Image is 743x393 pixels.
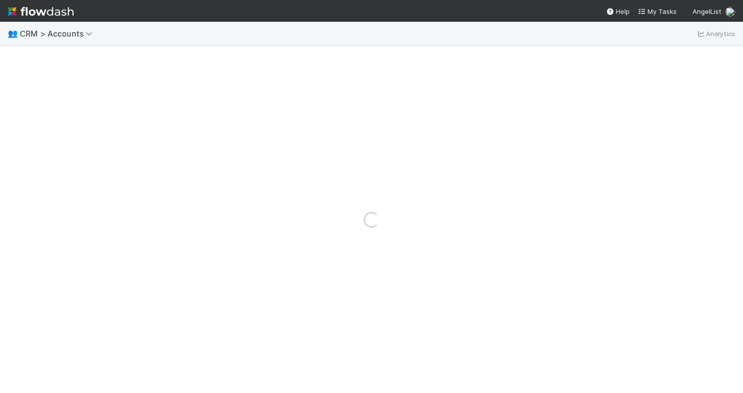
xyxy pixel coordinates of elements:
img: logo-inverted-e16ddd16eac7371096b0.svg [8,3,74,20]
a: My Tasks [638,6,677,16]
img: avatar_4aa8e4fd-f2b7-45ba-a6a5-94a913ad1fe4.png [725,7,735,17]
div: Help [606,6,630,16]
span: 👥 [8,29,18,38]
a: Analytics [696,28,735,40]
span: My Tasks [638,7,677,15]
span: AngelList [693,7,721,15]
span: CRM > Accounts [20,29,97,39]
